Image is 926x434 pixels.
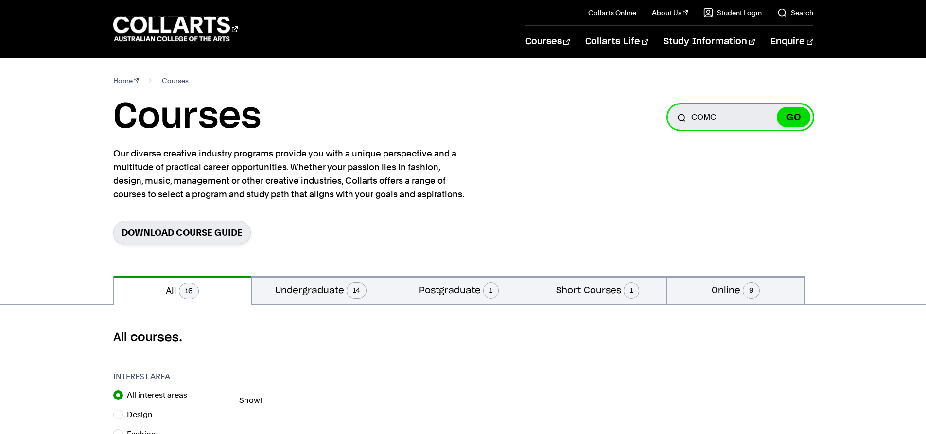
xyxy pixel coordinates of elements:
[667,276,805,304] button: Online9
[127,388,195,402] label: All interest areas
[162,74,189,87] span: Courses
[483,282,499,299] span: 1
[252,276,390,304] button: Undergraduate14
[770,26,813,58] a: Enquire
[390,276,528,304] button: Postgraduate1
[113,95,261,139] h1: Courses
[777,8,813,17] a: Search
[347,282,367,299] span: 14
[743,282,760,299] span: 9
[114,276,252,305] button: All16
[624,282,639,299] span: 1
[528,276,666,304] button: Short Courses1
[652,8,688,17] a: About Us
[113,74,139,87] a: Home
[113,221,251,244] a: Download Course Guide
[113,15,238,43] div: Go to homepage
[667,104,813,130] input: Search for a course
[588,8,636,17] a: Collarts Online
[113,147,468,201] p: Our diverse creative industry programs provide you with a unique perspective and a multitude of p...
[127,408,160,421] label: Design
[113,330,813,346] h2: All courses.
[664,26,755,58] a: Study Information
[239,397,813,404] p: Showi
[703,8,762,17] a: Student Login
[777,107,810,127] button: GO
[179,283,199,299] span: 16
[113,371,229,382] h3: Interest Area
[525,26,570,58] a: Courses
[585,26,648,58] a: Collarts Life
